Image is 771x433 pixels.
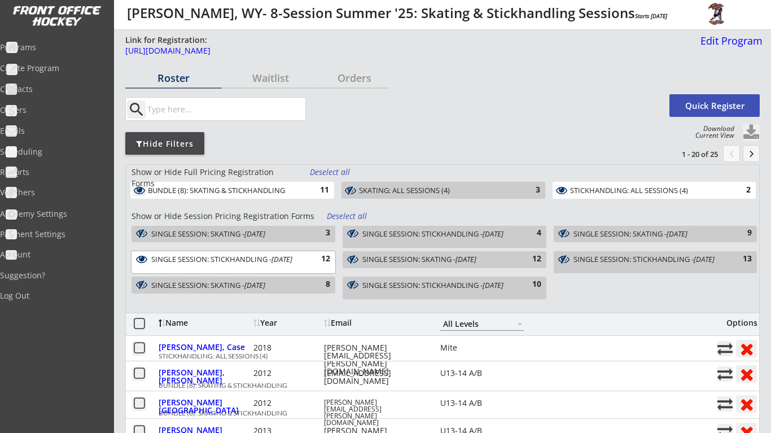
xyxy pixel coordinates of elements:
[159,399,251,414] div: [PERSON_NAME][GEOGRAPHIC_DATA]
[519,279,541,290] div: 10
[319,73,389,83] div: Orders
[308,253,330,265] div: 12
[717,341,733,356] button: Move player
[253,399,321,407] div: 2012
[324,344,426,375] div: [PERSON_NAME][EMAIL_ADDRESS][PERSON_NAME][DOMAIN_NAME]
[159,353,711,360] div: STICKHANDLING: ALL SESSIONS (4)
[222,73,319,83] div: Waitlist
[148,186,304,195] div: BUNDLE (8): SKATING & STICKHANDLING
[440,399,524,407] div: U13-14 A/B
[696,36,763,55] a: Edit Program
[729,253,752,265] div: 13
[743,124,760,141] button: Click to download full roster. Your browser settings may try to block it, check your security set...
[729,228,752,239] div: 9
[362,280,515,297] div: SINGLE SESSION: STICKHANDLING
[359,186,515,195] div: SKATING: ALL SESSIONS (4)
[696,36,763,46] div: Edit Program
[151,281,304,289] div: SINGLE SESSION: SKATING -
[324,319,426,327] div: Email
[570,186,725,196] div: STICKHANDLING: ALL SESSIONS (4)
[362,229,515,246] div: SINGLE SESSION: STICKHANDLING
[151,280,304,291] div: SINGLE SESSION: SKATING
[728,185,751,196] div: 2
[145,98,305,120] input: Type here...
[519,253,541,265] div: 12
[253,344,321,352] div: 2018
[324,369,426,385] div: [EMAIL_ADDRESS][DOMAIN_NAME]
[455,254,476,264] em: [DATE]
[483,280,503,290] em: [DATE]
[125,138,204,150] div: Hide Filters
[127,100,146,119] button: search
[736,395,757,413] button: Remove from roster (no refund)
[669,94,760,117] button: Quick Register
[362,255,515,266] div: SINGLE SESSION: SKATING
[148,186,304,196] div: BUNDLE (8): SKATING & STICKHANDLING
[362,230,515,238] div: SINGLE SESSION: STICKHANDLING -
[573,230,725,238] div: SINGLE SESSION: SKATING -
[717,396,733,412] button: Move player
[125,47,693,55] div: [URL][DOMAIN_NAME]
[736,365,757,383] button: Remove from roster (no refund)
[132,211,316,222] div: Show or Hide Session Pricing Registration Forms
[359,186,515,196] div: SKATING: ALL SESSIONS (4)
[483,229,503,239] em: [DATE]
[659,149,718,159] div: 1 - 20 of 25
[743,145,760,162] button: keyboard_arrow_right
[327,211,369,222] div: Deselect all
[159,382,711,389] div: BUNDLE (8): SKATING & STICKHANDLING
[306,185,329,196] div: 11
[125,34,209,46] div: Link for Registration:
[253,319,321,327] div: Year
[159,410,711,417] div: BUNDLE (8): SKATING & STICKHANDLING
[717,366,733,382] button: Move player
[244,229,265,239] em: [DATE]
[518,185,540,196] div: 3
[151,255,304,272] div: SINGLE SESSION: STICKHANDLING
[362,281,515,289] div: SINGLE SESSION: STICKHANDLING -
[132,167,297,189] div: Show or Hide Full Pricing Registration Forms
[125,47,693,61] a: [URL][DOMAIN_NAME]
[573,229,725,240] div: SINGLE SESSION: SKATING
[159,319,251,327] div: Name
[151,255,304,263] div: SINGLE SESSION: STICKHANDLING -
[570,186,725,195] div: STICKHANDLING: ALL SESSIONS (4)
[151,230,304,238] div: SINGLE SESSION: SKATING -
[159,343,251,351] div: [PERSON_NAME], Case
[324,399,426,426] div: [PERSON_NAME][EMAIL_ADDRESS][PERSON_NAME][DOMAIN_NAME]
[308,279,330,290] div: 8
[244,280,265,290] em: [DATE]
[125,73,222,83] div: Roster
[310,167,352,178] div: Deselect all
[440,344,524,352] div: Mite
[253,369,321,377] div: 2012
[151,229,304,240] div: SINGLE SESSION: SKATING
[159,369,251,384] div: [PERSON_NAME], [PERSON_NAME]
[723,145,740,162] button: chevron_left
[573,255,725,272] div: SINGLE SESSION: STICKHANDLING
[519,228,541,239] div: 4
[573,255,725,263] div: SINGLE SESSION: STICKHANDLING -
[736,340,757,357] button: Remove from roster (no refund)
[440,369,524,377] div: U13-14 A/B
[717,319,757,327] div: Options
[667,229,687,239] em: [DATE]
[308,228,330,239] div: 3
[694,254,715,264] em: [DATE]
[690,125,734,139] div: Download Current View
[271,254,292,264] em: [DATE]
[362,255,515,263] div: SINGLE SESSION: SKATING -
